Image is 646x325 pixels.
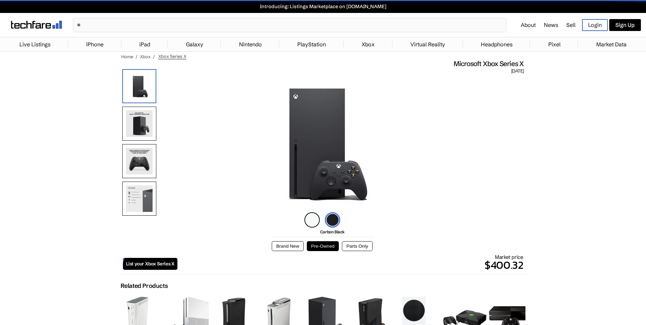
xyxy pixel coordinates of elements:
a: Home [121,54,133,59]
a: Market Data [593,37,630,51]
a: News [544,21,558,28]
img: carbon-white-icon [304,212,320,228]
img: Microsoft Xbox Series X [122,69,156,103]
span: / [136,54,138,59]
a: List your Xbox Series X [123,258,178,270]
a: PlayStation [294,37,329,51]
a: About [521,21,536,28]
span: Xbox Series X [158,53,186,59]
img: Details [122,182,156,216]
span: Microsoft Xbox Series X [454,59,524,68]
span: [DATE] [511,68,524,74]
a: Live Listings [16,37,54,51]
button: Pre-Owned [307,241,339,251]
a: Virtual Reality [407,37,448,51]
a: Galaxy [183,37,207,51]
a: Headphones [477,37,516,51]
button: Brand New [272,241,303,251]
p: $400.32 [177,257,523,273]
span: Carbon Black [320,229,345,234]
h2: Related Products [121,282,168,290]
img: Microsoft Xbox Series X [255,74,391,211]
a: Xbox [140,54,151,59]
a: iPhone [83,37,107,51]
button: Parts Only [342,241,372,251]
a: Sell [566,21,576,28]
a: Sign Up [609,19,641,31]
a: Introducing: Listings Marketplace on [DOMAIN_NAME] [3,3,643,10]
span: List your Xbox Series X [126,261,175,267]
a: Pixel [545,37,564,51]
img: techfare logo [11,21,62,29]
img: Controller [122,144,156,178]
a: Login [582,19,608,31]
img: robot-black-icon [325,212,340,228]
a: iPad [136,37,154,51]
a: Nintendo [236,37,265,51]
a: Xbox [358,37,378,51]
span: / [153,54,155,59]
img: Front [122,107,156,141]
div: Market price [177,254,523,273]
